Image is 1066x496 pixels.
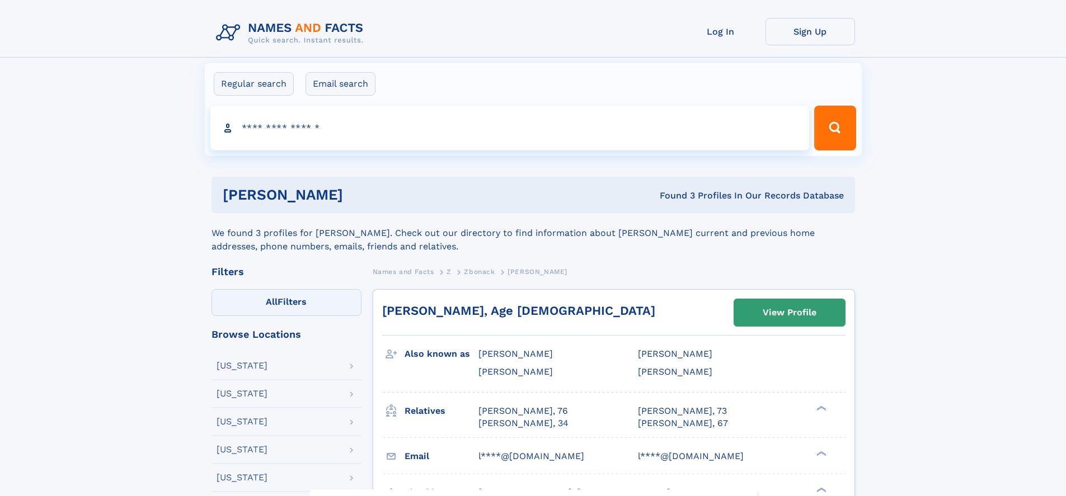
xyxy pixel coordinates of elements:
[212,289,361,316] label: Filters
[214,72,294,96] label: Regular search
[306,72,375,96] label: Email search
[638,417,728,429] a: [PERSON_NAME], 67
[217,389,267,398] div: [US_STATE]
[382,304,655,318] a: [PERSON_NAME], Age [DEMOGRAPHIC_DATA]
[763,300,816,325] div: View Profile
[373,264,434,278] a: Names and Facts
[734,299,845,326] a: View Profile
[212,18,373,48] img: Logo Names and Facts
[814,486,827,493] div: ❯
[405,344,478,363] h3: Also known as
[212,213,855,253] div: We found 3 profiles for [PERSON_NAME]. Check out our directory to find information about [PERSON_...
[478,405,568,417] a: [PERSON_NAME], 76
[638,348,712,359] span: [PERSON_NAME]
[814,450,827,457] div: ❯
[266,296,278,307] span: All
[638,366,712,377] span: [PERSON_NAME]
[210,106,810,150] input: search input
[405,447,478,466] h3: Email
[638,405,727,417] a: [PERSON_NAME], 73
[447,268,452,276] span: Z
[464,264,495,278] a: Zbonack
[676,18,766,45] a: Log In
[447,264,452,278] a: Z
[766,18,855,45] a: Sign Up
[223,188,501,202] h1: [PERSON_NAME]
[212,267,361,277] div: Filters
[217,473,267,482] div: [US_STATE]
[814,404,827,412] div: ❯
[478,366,553,377] span: [PERSON_NAME]
[508,268,567,276] span: [PERSON_NAME]
[478,417,569,429] a: [PERSON_NAME], 34
[405,401,478,421] h3: Relatives
[501,190,844,202] div: Found 3 Profiles In Our Records Database
[814,106,856,150] button: Search Button
[217,445,267,454] div: [US_STATE]
[217,361,267,370] div: [US_STATE]
[217,417,267,426] div: [US_STATE]
[464,268,495,276] span: Zbonack
[212,329,361,339] div: Browse Locations
[478,348,553,359] span: [PERSON_NAME]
